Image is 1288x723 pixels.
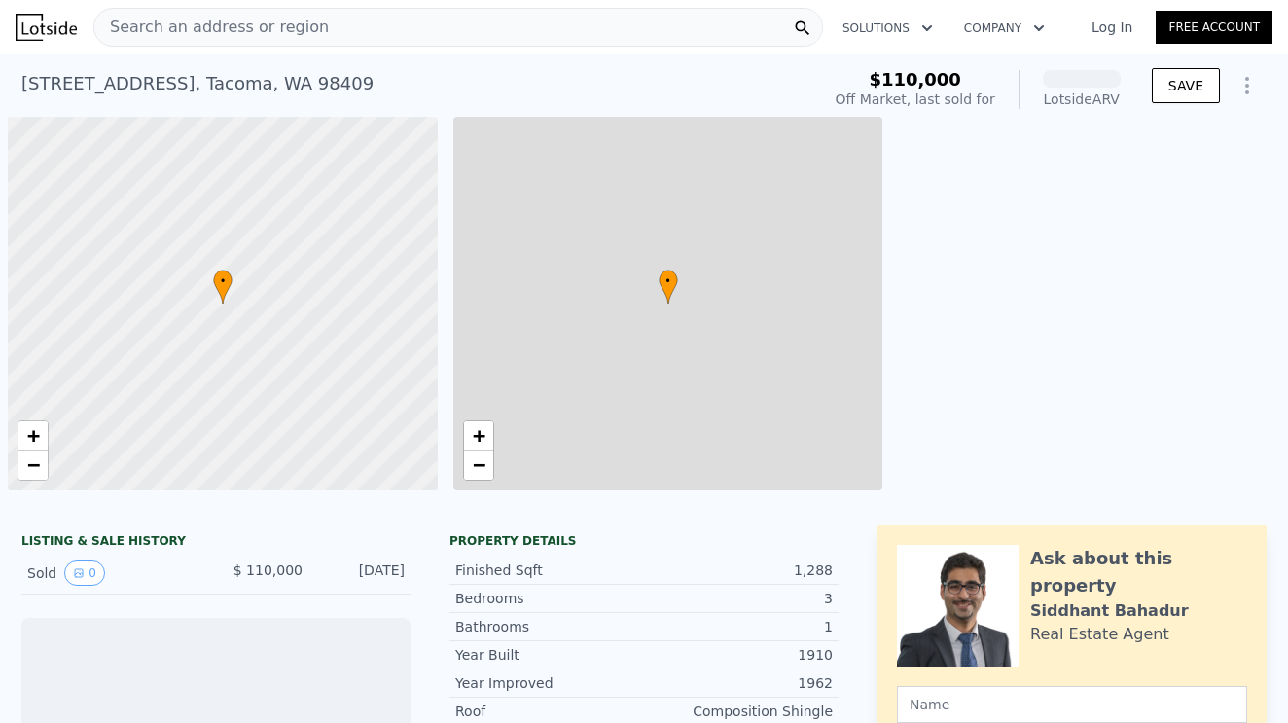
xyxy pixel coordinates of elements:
[472,452,484,477] span: −
[659,270,678,304] div: •
[455,645,644,665] div: Year Built
[455,560,644,580] div: Finished Sqft
[644,702,833,721] div: Composition Shingle
[94,16,329,39] span: Search an address or region
[233,562,303,578] span: $ 110,000
[897,686,1247,723] input: Name
[27,452,40,477] span: −
[1030,545,1247,599] div: Ask about this property
[659,272,678,290] span: •
[1152,68,1220,103] button: SAVE
[644,673,833,693] div: 1962
[21,533,411,553] div: LISTING & SALE HISTORY
[644,589,833,608] div: 3
[455,589,644,608] div: Bedrooms
[827,11,948,46] button: Solutions
[644,560,833,580] div: 1,288
[64,560,105,586] button: View historical data
[449,533,839,549] div: Property details
[1030,623,1169,646] div: Real Estate Agent
[644,645,833,665] div: 1910
[464,451,493,480] a: Zoom out
[1068,18,1156,37] a: Log In
[27,560,200,586] div: Sold
[464,421,493,451] a: Zoom in
[455,673,644,693] div: Year Improved
[455,702,644,721] div: Roof
[18,421,48,451] a: Zoom in
[472,423,484,448] span: +
[948,11,1060,46] button: Company
[18,451,48,480] a: Zoom out
[1156,11,1272,44] a: Free Account
[318,560,405,586] div: [DATE]
[27,423,40,448] span: +
[455,617,644,636] div: Bathrooms
[869,69,961,90] span: $110,000
[836,90,995,109] div: Off Market, last sold for
[213,272,233,290] span: •
[213,270,233,304] div: •
[1043,90,1121,109] div: Lotside ARV
[1030,599,1189,623] div: Siddhant Bahadur
[16,14,77,41] img: Lotside
[644,617,833,636] div: 1
[21,70,374,97] div: [STREET_ADDRESS] , Tacoma , WA 98409
[1228,66,1267,105] button: Show Options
